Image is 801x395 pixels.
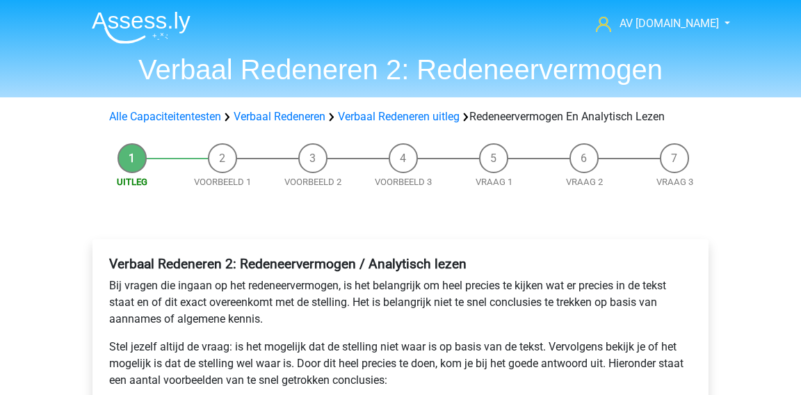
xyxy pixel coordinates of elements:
[234,110,325,123] a: Verbaal Redeneren
[284,177,341,187] a: Voorbeeld 2
[375,177,432,187] a: Voorbeeld 3
[109,339,692,389] p: Stel jezelf altijd de vraag: is het mogelijk dat de stelling niet waar is op basis van de tekst. ...
[194,177,251,187] a: Voorbeeld 1
[109,277,692,328] p: Bij vragen die ingaan op het redeneervermogen, is het belangrijk om heel precies te kijken wat er...
[92,11,191,44] img: Assessly
[590,15,720,32] a: AV [DOMAIN_NAME]
[620,17,719,30] span: AV [DOMAIN_NAME]
[656,177,693,187] a: Vraag 3
[109,110,221,123] a: Alle Capaciteitentesten
[81,53,720,86] h1: Verbaal Redeneren 2: Redeneervermogen
[117,177,147,187] a: Uitleg
[566,177,603,187] a: Vraag 2
[476,177,512,187] a: Vraag 1
[338,110,460,123] a: Verbaal Redeneren uitleg
[109,256,467,272] b: Verbaal Redeneren 2: Redeneervermogen / Analytisch lezen
[104,108,697,125] div: Redeneervermogen En Analytisch Lezen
